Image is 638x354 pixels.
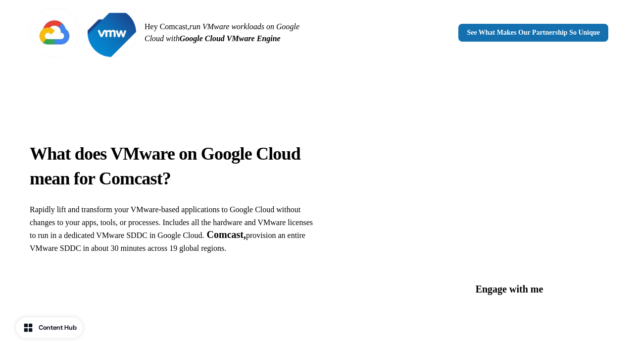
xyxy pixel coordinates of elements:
[30,231,305,252] span: provision an entire VMware SDDC in about 30 minutes across 19 global regions.
[145,22,299,43] em: run VMware workloads on Google Cloud with
[16,317,83,338] button: Content Hub
[30,205,313,239] span: Rapidly lift and transform your VMware-based applications to Google Cloud without changes to your...
[180,34,281,43] em: Google Cloud VMware Engine
[30,144,300,188] strong: What does VMware on Google Cloud mean for Comcast?
[476,284,543,295] span: Engage with me
[145,21,315,45] p: Hey Comcast,
[39,323,77,333] div: Content Hub
[207,229,246,240] strong: Comcast,
[458,24,608,42] a: See What Makes Our Partnership So Unique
